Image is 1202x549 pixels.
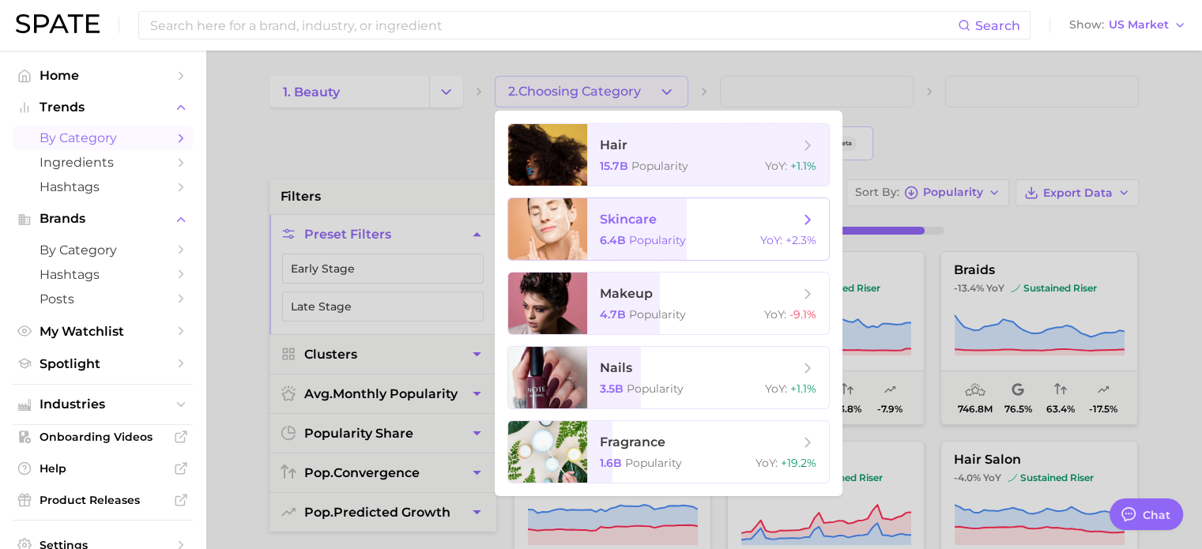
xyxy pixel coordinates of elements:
span: My Watchlist [40,324,166,339]
span: by Category [40,243,166,258]
span: makeup [600,286,653,301]
span: Posts [40,291,166,306]
span: Show [1069,21,1104,29]
button: Brands [13,207,193,231]
span: nails [600,360,632,375]
span: -9.1% [789,307,816,322]
button: ShowUS Market [1065,15,1190,36]
span: fragrance [600,434,665,449]
span: YoY : [755,456,778,470]
a: Help [13,457,193,480]
span: Home [40,68,166,83]
img: SPATE [16,14,100,33]
a: Hashtags [13,262,193,287]
span: Brands [40,212,166,226]
span: +19.2% [781,456,816,470]
span: Popularity [625,456,682,470]
span: Popularity [629,233,686,247]
input: Search here for a brand, industry, or ingredient [149,12,958,39]
span: Hashtags [40,267,166,282]
span: Ingredients [40,155,166,170]
span: +1.1% [790,382,816,396]
span: Help [40,461,166,476]
a: Home [13,63,193,88]
span: YoY : [765,159,787,173]
span: YoY : [760,233,782,247]
span: 4.7b [600,307,626,322]
span: US Market [1109,21,1169,29]
a: My Watchlist [13,319,193,344]
a: Onboarding Videos [13,425,193,449]
button: Trends [13,96,193,119]
ul: 2.Choosing Category [495,111,842,496]
span: Industries [40,397,166,412]
span: Onboarding Videos [40,430,166,444]
span: Hashtags [40,179,166,194]
span: Product Releases [40,493,166,507]
span: Spotlight [40,356,166,371]
span: 15.7b [600,159,628,173]
a: by Category [13,238,193,262]
span: Search [975,18,1020,33]
a: by Category [13,126,193,150]
a: Spotlight [13,352,193,376]
span: hair [600,137,627,152]
span: YoY : [764,307,786,322]
span: by Category [40,130,166,145]
span: Trends [40,100,166,115]
span: 6.4b [600,233,626,247]
span: +2.3% [786,233,816,247]
span: skincare [600,212,657,227]
a: Ingredients [13,150,193,175]
span: Popularity [631,159,688,173]
span: 1.6b [600,456,622,470]
button: Industries [13,393,193,416]
span: Popularity [627,382,684,396]
span: 3.5b [600,382,624,396]
span: YoY : [765,382,787,396]
a: Hashtags [13,175,193,199]
a: Posts [13,287,193,311]
span: Popularity [629,307,686,322]
span: +1.1% [790,159,816,173]
a: Product Releases [13,488,193,512]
